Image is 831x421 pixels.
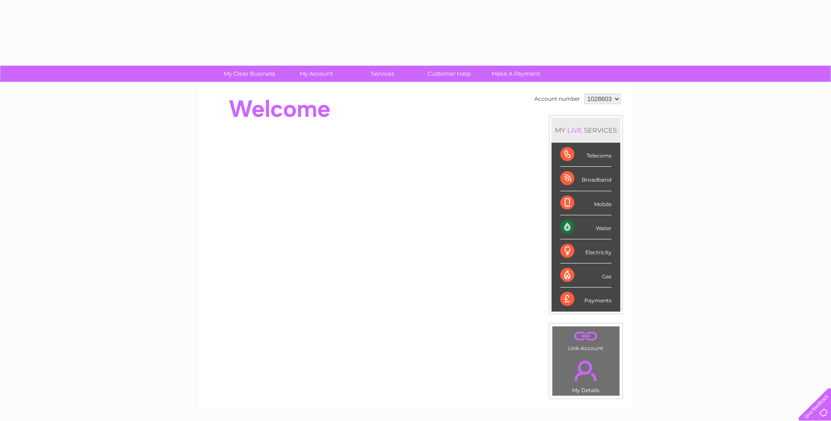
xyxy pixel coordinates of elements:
a: Services [347,66,419,82]
a: Customer Help [413,66,485,82]
div: MY SERVICES [552,118,620,143]
div: Broadband [560,167,612,191]
a: Make A Payment [480,66,552,82]
div: Mobile [560,191,612,215]
a: My Clear Business [213,66,286,82]
div: LIVE [566,126,584,134]
a: . [555,355,617,386]
td: Account number [532,91,582,106]
div: Telecoms [560,143,612,167]
a: . [555,329,617,344]
a: My Account [280,66,352,82]
div: Water [560,215,612,239]
div: Payments [560,288,612,311]
td: My Details [552,353,620,396]
div: Gas [560,263,612,288]
div: Electricity [560,239,612,263]
td: Link Account [552,326,620,354]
